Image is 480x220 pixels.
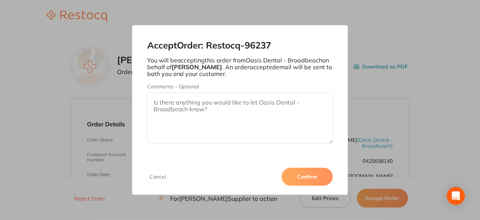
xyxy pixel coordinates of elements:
label: Comments - Optional [147,83,333,90]
b: [PERSON_NAME] [172,63,222,71]
p: You will be accepting this order from Oasis Dental - Broadbeach on behalf of . An order accepted ... [147,57,333,77]
div: Open Intercom Messenger [447,187,465,205]
button: Cancel [147,173,168,180]
button: Confirm [282,168,333,186]
h2: Accept Order: Restocq- 96237 [147,40,333,51]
